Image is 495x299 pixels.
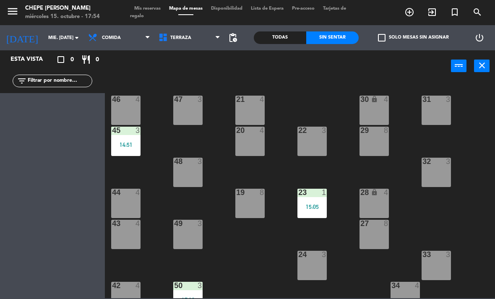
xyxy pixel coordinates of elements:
div: 4 [260,96,265,103]
i: crop_square [56,55,66,65]
div: 3 [446,96,451,103]
i: exit_to_app [427,7,437,17]
div: 4 [260,127,265,134]
div: 3 [446,158,451,165]
div: Todas [254,31,306,44]
i: power_input [454,60,464,70]
i: arrow_drop_down [72,33,82,43]
i: add_circle_outline [404,7,414,17]
div: 8 [384,127,389,134]
span: 0 [96,55,99,65]
input: Filtrar por nombre... [27,76,92,86]
i: search [472,7,482,17]
i: restaurant [81,55,91,65]
span: Lista de Espera [247,6,288,11]
div: 4 [135,282,141,289]
span: Disponibilidad [207,6,247,11]
div: 8 [384,220,389,227]
div: Chepe [PERSON_NAME] [25,4,100,13]
div: Sin sentar [306,31,359,44]
div: 3 [198,96,203,103]
button: close [474,60,490,72]
div: 3 [322,251,327,258]
i: turned_in_not [450,7,460,17]
div: 4 [384,189,389,196]
i: power_settings_new [474,33,485,43]
div: 32 [422,158,423,165]
span: Terraza [170,35,191,41]
div: 3 [198,220,203,227]
span: WALK IN [421,5,443,19]
button: power_input [451,60,466,72]
div: 3 [135,127,141,134]
span: Mapa de mesas [165,6,207,11]
span: Comida [102,35,121,41]
span: check_box_outline_blank [378,34,386,42]
span: 0 [70,55,74,65]
span: BUSCAR [466,5,489,19]
div: 4 [415,282,420,289]
span: pending_actions [228,33,238,43]
div: 8 [260,189,265,196]
div: 3 [198,282,203,289]
div: 4 [135,220,141,227]
div: 3 [446,251,451,258]
span: Pre-acceso [288,6,319,11]
div: 4 [135,96,141,103]
label: Solo mesas sin asignar [378,34,449,42]
i: menu [6,5,19,18]
span: RESERVAR MESA [398,5,421,19]
span: Mis reservas [130,6,165,11]
div: 4 [384,96,389,103]
div: 3 [198,158,203,165]
i: lock [371,189,378,196]
div: 15:05 [297,204,327,210]
i: lock [371,96,378,103]
span: Reserva especial [443,5,466,19]
button: menu [6,5,19,21]
div: miércoles 15. octubre - 17:54 [25,13,100,21]
i: close [477,60,487,70]
div: 31 [422,96,423,103]
div: 33 [422,251,423,258]
div: 14:51 [111,142,141,148]
div: 1 [322,189,327,196]
div: 3 [322,127,327,134]
div: 4 [135,189,141,196]
i: filter_list [17,76,27,86]
div: Esta vista [4,55,60,65]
